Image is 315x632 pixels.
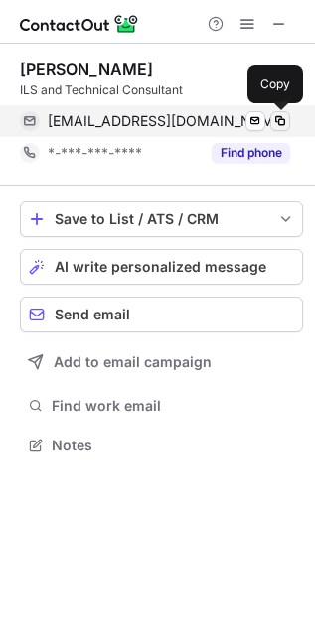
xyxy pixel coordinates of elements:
span: Notes [52,437,295,454]
span: [EMAIL_ADDRESS][DOMAIN_NAME] [48,112,287,130]
button: Reveal Button [212,143,290,163]
span: Add to email campaign [54,354,212,370]
span: Send email [55,307,130,322]
span: Find work email [52,397,295,415]
button: Add to email campaign [20,344,303,380]
span: AI write personalized message [55,259,266,275]
button: Find work email [20,392,303,420]
button: Notes [20,432,303,459]
button: Send email [20,297,303,332]
button: AI write personalized message [20,249,303,285]
div: [PERSON_NAME] [20,60,153,79]
button: save-profile-one-click [20,201,303,237]
div: Save to List / ATS / CRM [55,211,268,227]
img: ContactOut v5.3.10 [20,12,139,36]
div: ILS and Technical Consultant [20,81,303,99]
